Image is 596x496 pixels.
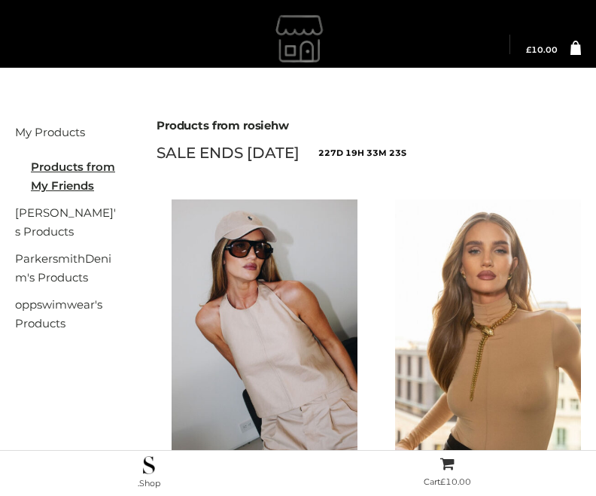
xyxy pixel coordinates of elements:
[157,119,581,132] h2: Products from rosiehw
[266,13,330,76] a: gemmachan
[526,44,531,55] span: £
[269,8,333,76] img: gemmachan
[15,205,116,239] a: [PERSON_NAME]'s Products
[424,476,471,487] span: Cart
[15,125,85,139] a: My Products
[15,297,102,331] a: oppswimwear's Products
[526,44,558,55] bdi: 10.00
[440,476,471,487] bdi: 10.00
[143,456,154,474] img: .Shop
[157,140,581,166] div: SALE ENDS [DATE]
[298,455,596,491] a: Cart£10.00
[31,160,115,193] u: Products from My Friends
[440,476,445,487] span: £
[15,251,111,285] a: ParkersmithDenim's Products
[138,478,160,488] span: .Shop
[318,146,424,160] span: 227d 19h 33m 23s
[526,45,558,54] a: £10.00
